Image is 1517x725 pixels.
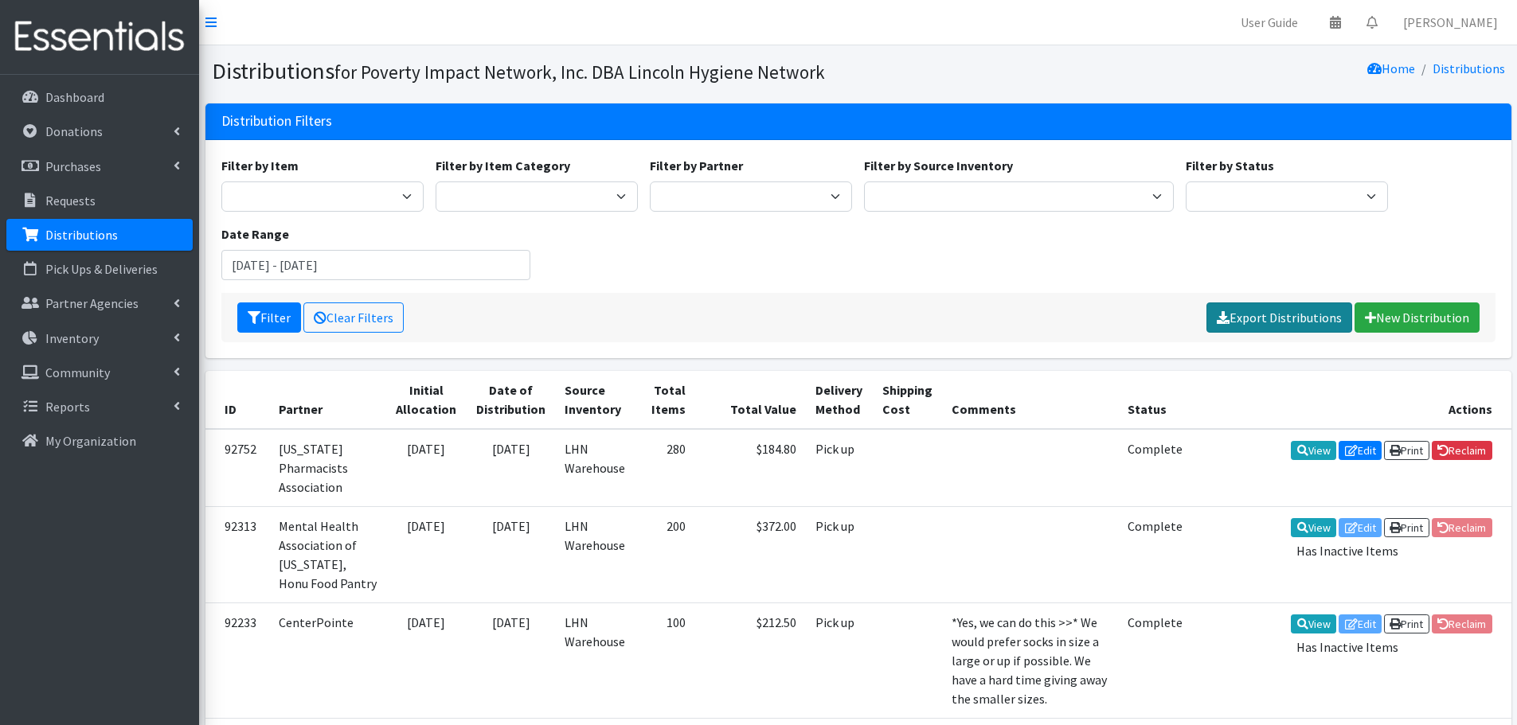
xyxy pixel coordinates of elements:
[1291,441,1336,460] a: View
[650,156,743,175] label: Filter by Partner
[467,429,556,507] td: [DATE]
[205,429,269,507] td: 92752
[269,602,387,718] td: CenterPointe
[1384,614,1429,633] a: Print
[637,429,696,507] td: 280
[269,371,387,429] th: Partner
[6,425,193,457] a: My Organization
[695,506,805,602] td: $372.00
[637,602,696,718] td: 100
[806,602,873,718] td: Pick up
[1384,441,1429,460] a: Print
[45,295,139,311] p: Partner Agencies
[864,156,1013,175] label: Filter by Source Inventory
[555,429,636,507] td: LHN Warehouse
[873,371,943,429] th: Shipping Cost
[205,602,269,718] td: 92233
[6,287,193,319] a: Partner Agencies
[1291,614,1336,633] a: View
[467,371,556,429] th: Date of Distribution
[1390,6,1511,38] a: [PERSON_NAME]
[45,433,136,449] p: My Organization
[221,113,332,130] h3: Distribution Filters
[205,506,269,602] td: 92313
[806,371,873,429] th: Delivery Method
[386,602,467,718] td: [DATE]
[1433,60,1505,76] a: Distributions
[45,89,104,105] p: Dashboard
[334,60,825,84] small: for Poverty Impact Network, Inc. DBA Lincoln Hygiene Network
[467,602,556,718] td: [DATE]
[45,123,103,139] p: Donations
[1339,441,1382,460] a: Edit
[6,391,193,423] a: Reports
[1118,602,1192,718] td: Complete
[6,322,193,354] a: Inventory
[695,429,805,507] td: $184.80
[221,250,531,280] input: January 1, 2011 - December 31, 2011
[1432,441,1492,460] a: Reclaim
[45,227,118,243] p: Distributions
[45,399,90,415] p: Reports
[555,506,636,602] td: LHN Warehouse
[1367,60,1415,76] a: Home
[6,115,193,147] a: Donations
[806,506,873,602] td: Pick up
[386,371,467,429] th: Initial Allocation
[221,224,289,244] label: Date Range
[386,429,467,507] td: [DATE]
[6,357,193,388] a: Community
[806,429,873,507] td: Pick up
[555,371,636,429] th: Source Inventory
[637,506,696,602] td: 200
[221,156,299,175] label: Filter by Item
[6,219,193,251] a: Distributions
[695,371,805,429] th: Total Value
[1291,518,1336,537] a: View
[6,81,193,113] a: Dashboard
[205,371,269,429] th: ID
[45,330,99,346] p: Inventory
[45,364,110,380] p: Community
[6,253,193,285] a: Pick Ups & Deliveries
[45,193,96,209] p: Requests
[269,506,387,602] td: Mental Health Association of [US_STATE], Honu Food Pantry
[555,602,636,718] td: LHN Warehouse
[1193,371,1511,429] th: Actions
[1228,6,1311,38] a: User Guide
[637,371,696,429] th: Total Items
[212,57,853,85] h1: Distributions
[6,10,193,64] img: HumanEssentials
[303,302,404,333] a: Clear Filters
[1355,302,1480,333] a: New Distribution
[1118,506,1192,602] td: Complete
[1206,302,1352,333] a: Export Distributions
[45,158,101,174] p: Purchases
[1206,637,1488,657] div: Has Inactive Items
[1118,429,1192,507] td: Complete
[386,506,467,602] td: [DATE]
[942,602,1118,718] td: *Yes, we can do this >>* We would prefer socks in size a large or up if possible. We have a hard ...
[1384,518,1429,537] a: Print
[6,150,193,182] a: Purchases
[1206,541,1488,560] div: Has Inactive Items
[1186,156,1274,175] label: Filter by Status
[436,156,570,175] label: Filter by Item Category
[6,185,193,216] a: Requests
[237,302,301,333] button: Filter
[1118,371,1192,429] th: Status
[45,261,158,277] p: Pick Ups & Deliveries
[695,602,805,718] td: $212.50
[942,371,1118,429] th: Comments
[467,506,556,602] td: [DATE]
[269,429,387,507] td: [US_STATE] Pharmacists Association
